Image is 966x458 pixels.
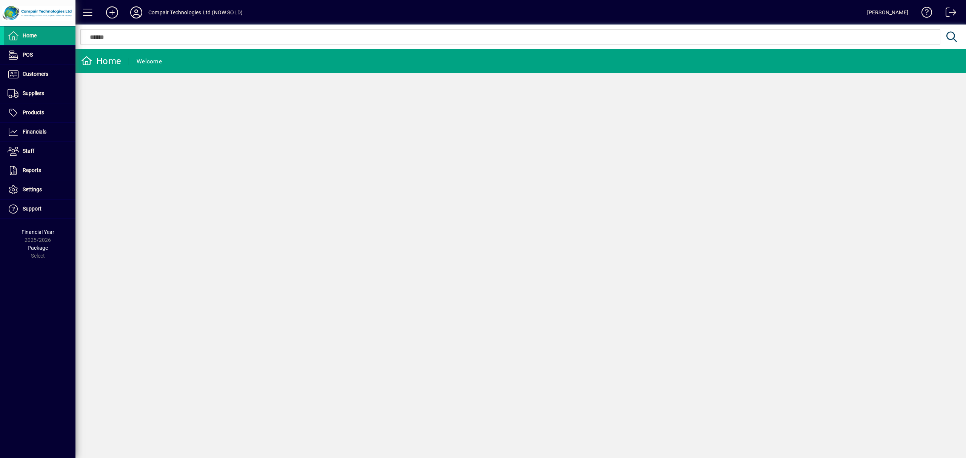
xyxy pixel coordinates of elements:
[916,2,932,26] a: Knowledge Base
[23,52,33,58] span: POS
[23,129,46,135] span: Financials
[23,148,34,154] span: Staff
[23,71,48,77] span: Customers
[4,180,75,199] a: Settings
[23,186,42,192] span: Settings
[4,142,75,161] a: Staff
[23,90,44,96] span: Suppliers
[4,103,75,122] a: Products
[4,65,75,84] a: Customers
[940,2,957,26] a: Logout
[28,245,48,251] span: Package
[4,200,75,218] a: Support
[23,109,44,115] span: Products
[23,167,41,173] span: Reports
[148,6,243,18] div: Compair Technologies Ltd (NOW SOLD)
[4,161,75,180] a: Reports
[4,84,75,103] a: Suppliers
[137,55,162,68] div: Welcome
[867,6,908,18] div: [PERSON_NAME]
[23,32,37,38] span: Home
[124,6,148,19] button: Profile
[23,206,42,212] span: Support
[4,46,75,65] a: POS
[100,6,124,19] button: Add
[22,229,54,235] span: Financial Year
[4,123,75,141] a: Financials
[81,55,121,67] div: Home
